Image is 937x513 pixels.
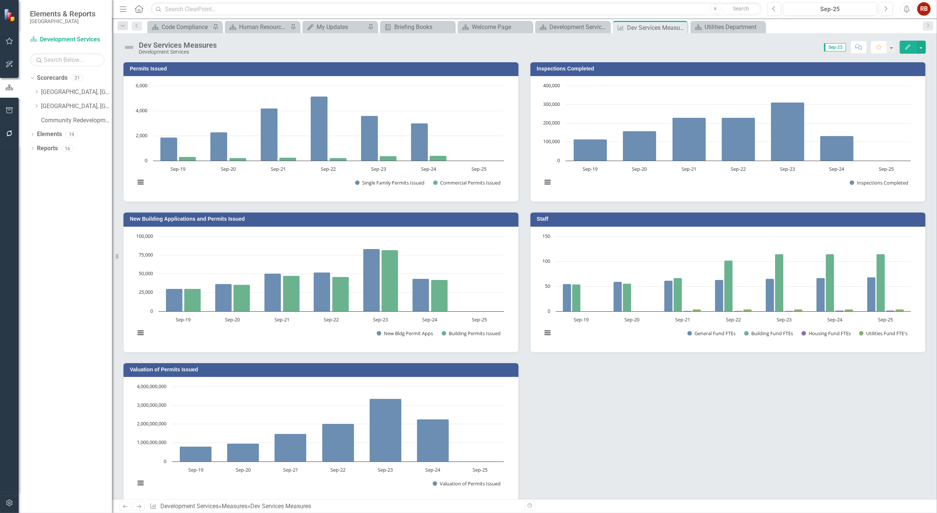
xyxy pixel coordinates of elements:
button: Show Building Permits Issued [442,330,501,337]
text: Building Permits Issued [449,330,501,337]
button: Show New Bldg Permit Apps [377,330,433,337]
path: Sep-22, 3.8. Utilities Fund FTE's. [743,309,752,311]
path: Sep-23, 81,851. Building Permits Issued. [382,250,398,311]
button: Show Utilities Fund FTE's [859,330,908,337]
small: [GEOGRAPHIC_DATA] [30,18,95,24]
path: Sep-20, 59. General Fund FTEs. [614,281,622,311]
text: 1,000,000,000 [137,439,166,446]
path: Sep-23, 114.69. Building Fund FTEs. [775,254,784,311]
a: Development Services Department [537,22,608,32]
path: Sep-22, 63.15. General Fund FTEs. [715,280,724,311]
text: 25,000 [139,289,153,295]
path: Sep-23, 83,194. New Bldg Permit Apps. [363,249,380,311]
img: Not Defined [123,41,135,53]
text: Sep-24 [425,466,441,473]
text: 100,000 [543,138,560,145]
text: 0 [145,157,147,164]
path: Sep-24, 2. Housing Fund FTEs. [836,310,844,311]
path: Sep-25, 3.8. Utilities Fund FTE's. [896,309,904,311]
path: Sep-22, 2,014,243,574. Valuation of Permits Issued. [322,424,354,462]
path: Sep-22, 46,049. Building Permits Issued. [332,277,349,311]
div: Chart. Highcharts interactive chart. [131,82,511,194]
path: Sep-20, 223. Commercial Permits Issued. [229,158,247,161]
div: Dev Services Measures [139,41,217,49]
h3: Inspections Completed [537,66,922,72]
text: Sep-19 [176,316,191,323]
path: Sep-25, 114.69. Building Fund FTEs. [877,254,885,311]
path: Sep-21, 66.87. Building Fund FTEs. [674,278,682,311]
text: 4,000,000,000 [137,383,166,390]
text: General Fund FTEs [695,330,736,337]
input: Search Below... [30,53,104,66]
path: Sep-24, 3.8. Utilities Fund FTE's. [845,309,853,311]
path: Sep-24, 2,258,524,999. Valuation of Permits Issued. [417,419,449,462]
path: Sep-24, 2,996. Single Family Permits Issued. [411,123,428,161]
path: Sep-21, 3.8. Utilities Fund FTE's. [693,309,701,311]
text: 3,000,000,000 [137,402,166,408]
path: Sep-23, 311,826. Inspections Completed. [771,103,805,161]
button: Show Building Fund FTEs [744,330,793,337]
path: Sep-19, 29,996. Building Permits Issued. [184,289,201,311]
div: Chart. Highcharts interactive chart. [131,233,511,344]
a: Utilities Department [692,22,763,32]
path: Sep-20, 36,676. New Bldg Permit Apps. [215,284,232,311]
path: Sep-25, 2. Housing Fund FTEs. [886,310,895,311]
text: 2,000 [136,132,147,139]
div: RB [917,2,931,16]
text: Sep-21 [681,166,696,172]
button: Show Commercial Permits Issued [433,180,501,186]
a: Development Services [160,503,219,510]
div: Development Services Department [549,22,608,32]
h3: New Building Applications and Permits Issued [130,216,515,222]
a: Scorecards [37,74,68,82]
button: View chart menu, Chart [542,177,552,187]
a: [GEOGRAPHIC_DATA], [GEOGRAPHIC_DATA] Strategic Plan [41,102,112,111]
path: Sep-21, 229,614. Inspections Completed. [673,118,706,161]
text: Sep-24 [827,316,843,323]
div: Utilities Department [705,22,763,32]
text: Sep-22 [324,316,339,323]
a: Reports [37,144,58,153]
path: Sep-21, 4,183. Single Family Permits Issued. [261,108,278,161]
svg: Interactive chart [538,233,915,344]
button: Show Housing Fund FTEs [802,330,851,337]
text: Sep-20 [632,166,647,172]
h3: Permits Issued [130,66,515,72]
text: Sep-19 [583,166,598,172]
text: Commercial Permits Issued [440,179,501,186]
text: Valuation of Permits Issued [440,480,501,487]
svg: Interactive chart [131,233,508,344]
text: 0 [164,458,166,465]
div: Welcome Page [472,22,530,32]
text: Sep-21 [283,466,298,473]
img: ClearPoint Strategy [4,8,17,21]
text: Sep-23 [780,166,795,172]
g: New Bldg Permit Apps, bar series 1 of 2 with 7 bars. [166,236,480,312]
path: Sep-23, 3,586. Single Family Permits Issued. [361,116,378,161]
path: Sep-24, 401. Commercial Permits Issued. [430,156,447,161]
div: Dev Services Measures [250,503,311,510]
g: Building Fund FTEs, bar series 2 of 4 with 7 bars. [572,254,885,311]
text: Sep-22 [726,316,741,323]
div: 16 [62,145,73,152]
a: Elements [37,130,62,139]
path: Sep-19, 114,304. Inspections Completed. [574,139,607,161]
text: 400,000 [543,82,560,89]
path: Sep-19, 815,185,006. Valuation of Permits Issued. [180,447,212,462]
text: Sep-23 [378,466,393,473]
path: Sep-20, 968,724,004. Valuation of Permits Issued. [227,444,259,462]
text: Sep-24 [421,166,436,172]
path: Sep-22, 229,474. Inspections Completed. [722,118,755,161]
path: Sep-23, 3.8. Utilities Fund FTE's. [794,309,803,311]
div: Code Compliance [162,22,211,32]
path: Sep-22, 236. Commercial Permits Issued. [330,158,347,161]
svg: Interactive chart [131,82,508,194]
a: Briefing Books [382,22,453,32]
text: 300,000 [543,101,560,107]
text: Building Fund FTEs [751,330,793,337]
text: Single Family Permits Issued [362,179,424,186]
text: Sep-20 [624,316,639,323]
path: Sep-20, 35,623. Building Permits Issued. [234,284,250,311]
path: Sep-23, 3,356,209,396. Valuation of Permits Issued. [370,399,402,462]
